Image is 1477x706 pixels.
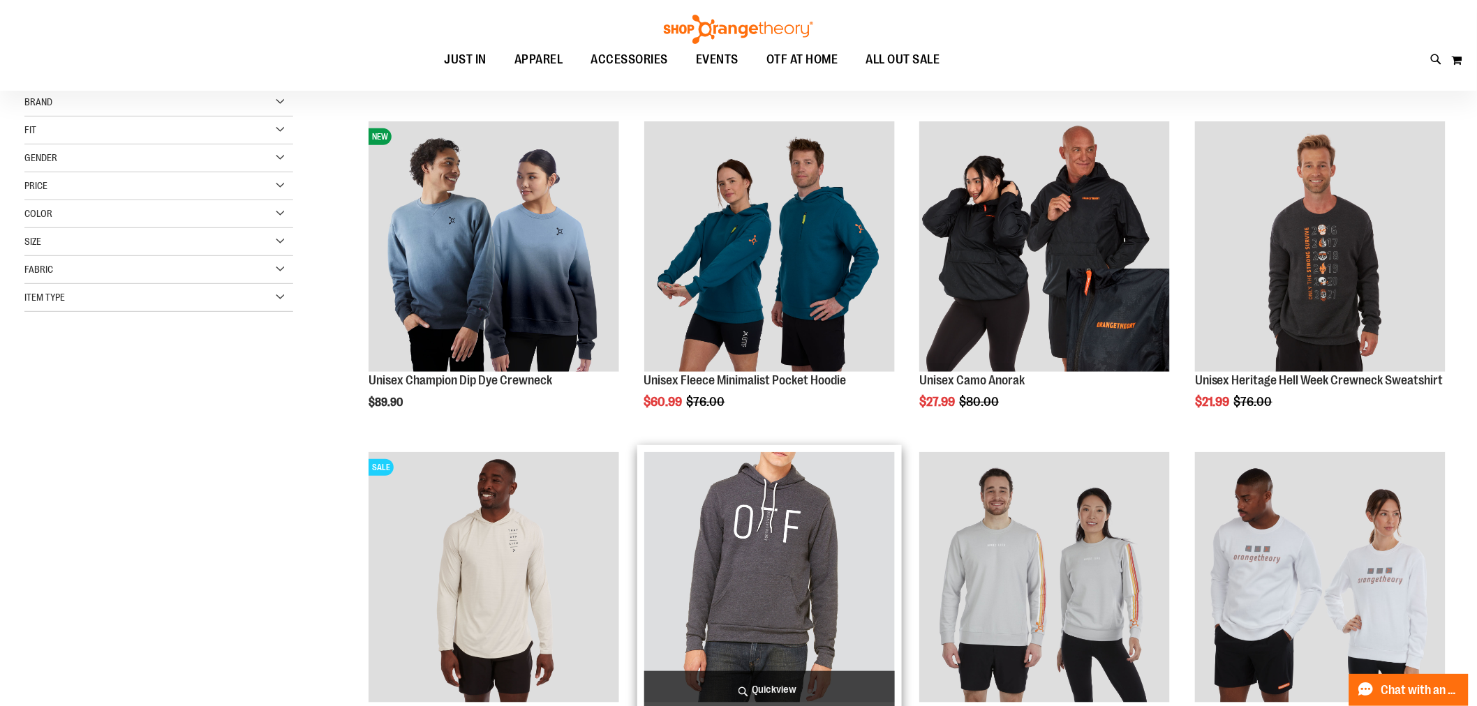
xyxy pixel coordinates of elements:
div: product [912,114,1177,444]
img: Product image for lululemon Mens Drysense Hoodie Bone [369,452,619,703]
a: Unisex Champion Dip Dye CrewneckNEW [369,121,619,374]
button: Chat with an Expert [1349,674,1469,706]
img: Unisex Champion Dip Dye Crewneck [369,121,619,372]
a: Unisex Heritage Hell Week Crewneck Sweatshirt [1195,373,1443,387]
img: Product image for Unisex Crewneck 365 Fleece Sweatshirt [1195,452,1446,703]
img: Product image for Core Unisex Fleece Pullover [644,452,895,703]
div: product [362,114,626,444]
img: Shop Orangetheory [662,15,815,44]
a: Product image for Core Unisex Fleece Pullover [644,452,895,705]
span: Fit [24,124,36,135]
span: Item Type [24,292,65,303]
span: Brand [24,96,52,107]
span: EVENTS [696,44,738,75]
span: Gender [24,152,57,163]
a: Product image for Unisex Camo Anorak [919,121,1170,374]
span: ALL OUT SALE [866,44,940,75]
span: Size [24,236,41,247]
img: Product image for Unisex Camo Anorak [919,121,1170,372]
span: $60.99 [644,395,685,409]
span: Color [24,208,52,219]
a: Product image for Unisex Everyday French Terry Crew Sweatshirt [919,452,1170,705]
img: Unisex Fleece Minimalist Pocket Hoodie [644,121,895,372]
span: SALE [369,459,394,476]
a: Unisex Fleece Minimalist Pocket Hoodie [644,121,895,374]
span: Price [24,180,47,191]
a: Product image for Unisex Crewneck 365 Fleece Sweatshirt [1195,452,1446,705]
span: $89.90 [369,396,405,409]
span: APPAREL [514,44,563,75]
span: ACCESSORIES [591,44,669,75]
span: OTF AT HOME [766,44,838,75]
span: JUST IN [445,44,487,75]
span: Fabric [24,264,53,275]
span: $76.00 [687,395,727,409]
div: product [1188,114,1453,444]
a: Unisex Fleece Minimalist Pocket Hoodie [644,373,847,387]
img: Product image for Unisex Heritage Hell Week Crewneck Sweatshirt [1195,121,1446,372]
img: Product image for Unisex Everyday French Terry Crew Sweatshirt [919,452,1170,703]
span: $80.00 [959,395,1001,409]
span: NEW [369,128,392,145]
span: $21.99 [1195,395,1232,409]
a: Product image for Unisex Heritage Hell Week Crewneck Sweatshirt [1195,121,1446,374]
div: product [637,114,902,444]
span: Chat with an Expert [1381,684,1460,697]
a: Unisex Champion Dip Dye Crewneck [369,373,552,387]
span: $27.99 [919,395,957,409]
a: Unisex Camo Anorak [919,373,1025,387]
a: Product image for lululemon Mens Drysense Hoodie BoneSALE [369,452,619,705]
span: $76.00 [1234,395,1275,409]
